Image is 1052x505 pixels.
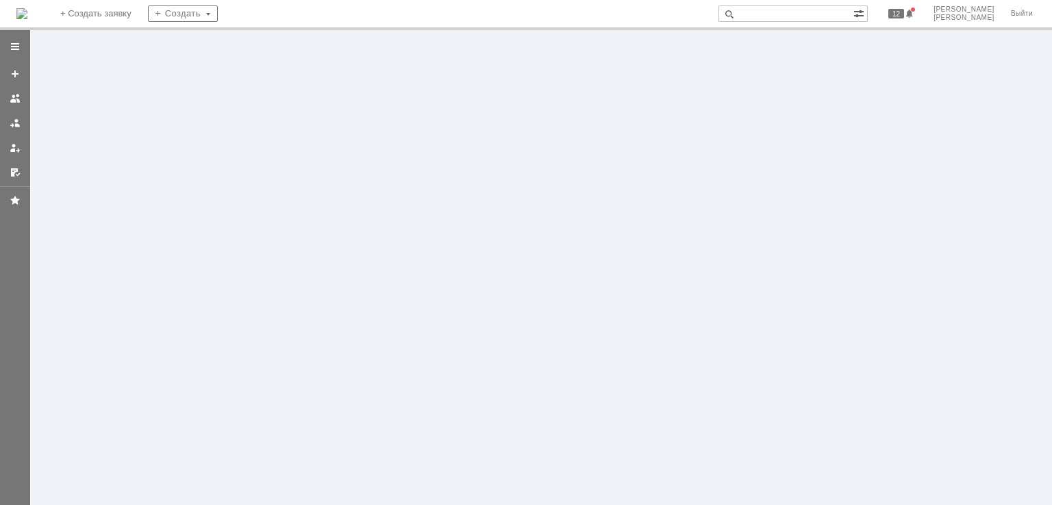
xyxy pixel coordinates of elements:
[934,14,994,22] span: [PERSON_NAME]
[853,6,867,19] span: Расширенный поиск
[16,8,27,19] img: logo
[934,5,994,14] span: [PERSON_NAME]
[148,5,218,22] div: Создать
[888,9,904,18] span: 12
[16,8,27,19] a: Перейти на домашнюю страницу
